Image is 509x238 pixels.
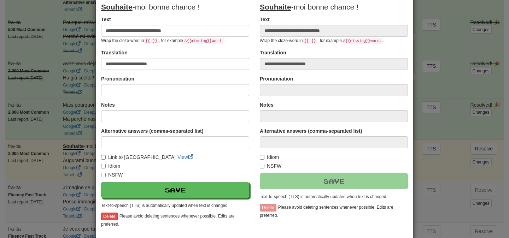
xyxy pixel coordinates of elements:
code: }} [151,38,159,44]
small: Wrap the cloze-word in , for example . [101,38,226,43]
code: A {{ missing }} word. [342,38,383,44]
label: Alternative answers (comma-separated list) [260,127,362,135]
label: Link to [GEOGRAPHIC_DATA] [101,154,176,161]
label: Notes [260,101,274,108]
small: Please avoid deleting sentences whenever possible. Edits are preferred. [101,214,235,226]
label: Text [260,16,270,23]
code: {{ [144,38,151,44]
span: -moi bonne chance ! [260,3,358,11]
button: Save [101,182,249,198]
button: Save [260,173,408,189]
code: {{ [303,38,310,44]
small: Wrap the cloze-word in , for example . [260,38,384,43]
label: Alternative answers (comma-separated list) [101,127,203,135]
span: -moi bonne chance ! [101,3,200,11]
input: Idiom [101,164,106,168]
label: Text [101,16,111,23]
code: }} [310,38,317,44]
label: Pronunciation [101,75,134,82]
input: NSFW [260,164,264,168]
label: NSFW [101,171,123,178]
small: Text-to-speech (TTS) is automatically updated when text is changed. [260,194,387,199]
label: Translation [101,49,128,56]
label: Pronunciation [260,75,293,82]
u: Souhaite [101,3,133,11]
label: Notes [101,101,115,108]
label: Idiom [260,154,279,161]
small: Please avoid deleting sentences whenever possible. Edits are preferred. [260,205,393,218]
input: NSFW [101,173,106,177]
input: Link to [GEOGRAPHIC_DATA] [101,155,106,160]
a: View [177,154,193,160]
u: Souhaite [260,3,291,11]
label: Idiom [101,162,120,169]
label: NSFW [260,162,281,169]
button: Delete [101,213,118,220]
code: A {{ missing }} word. [183,38,224,44]
button: Delete [260,204,276,212]
small: Text-to-speech (TTS) is automatically updated when text is changed. [101,203,229,208]
input: Idiom [260,155,264,160]
label: Translation [260,49,286,56]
